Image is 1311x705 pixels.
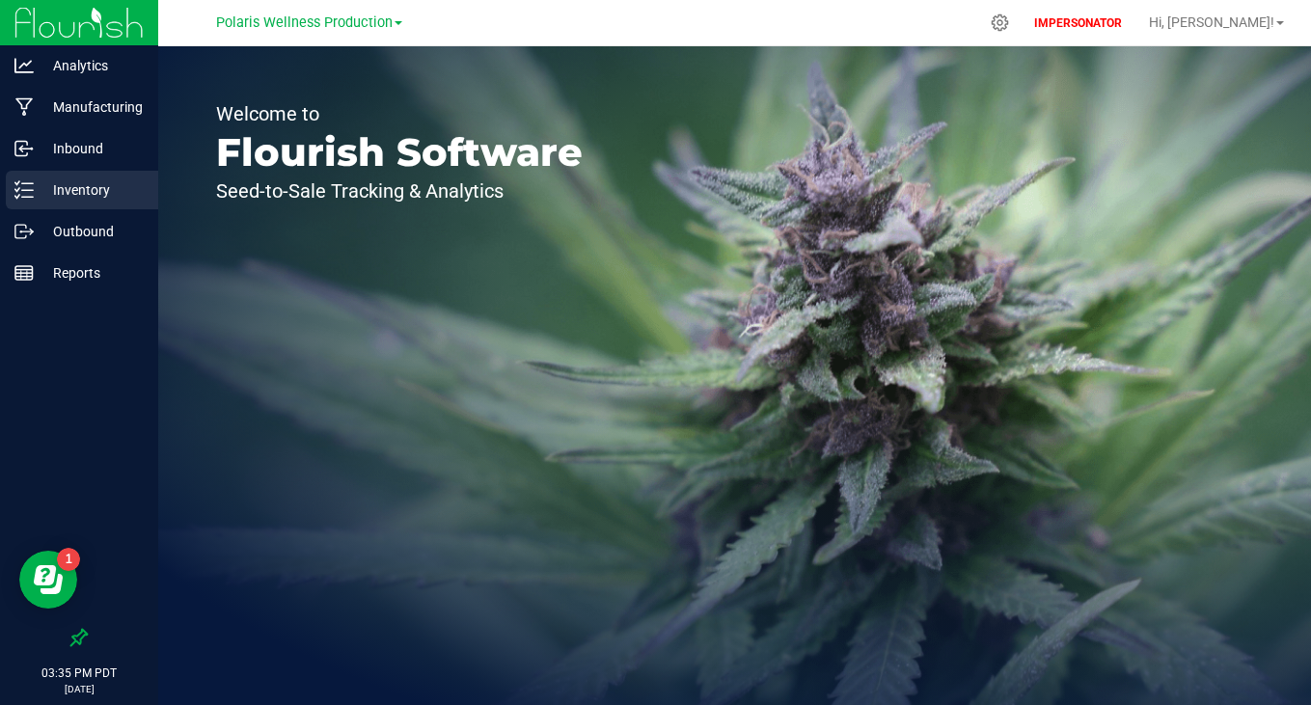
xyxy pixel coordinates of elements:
p: Analytics [34,54,150,77]
inline-svg: Manufacturing [14,97,34,117]
p: Seed-to-Sale Tracking & Analytics [216,181,583,201]
iframe: Resource center unread badge [57,548,80,571]
inline-svg: Reports [14,263,34,283]
p: Inbound [34,137,150,160]
p: [DATE] [9,682,150,696]
div: Manage settings [988,14,1012,32]
p: 03:35 PM PDT [9,664,150,682]
span: Hi, [PERSON_NAME]! [1149,14,1274,30]
inline-svg: Analytics [14,56,34,75]
iframe: Resource center [19,551,77,609]
p: Welcome to [216,104,583,123]
inline-svg: Inventory [14,180,34,200]
p: Manufacturing [34,95,150,119]
label: Pin the sidebar to full width on large screens [69,628,89,647]
inline-svg: Inbound [14,139,34,158]
p: Inventory [34,178,150,202]
span: Polaris Wellness Production [216,14,393,31]
p: Flourish Software [216,133,583,172]
p: Outbound [34,220,150,243]
inline-svg: Outbound [14,222,34,241]
p: Reports [34,261,150,285]
p: IMPERSONATOR [1026,14,1130,32]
